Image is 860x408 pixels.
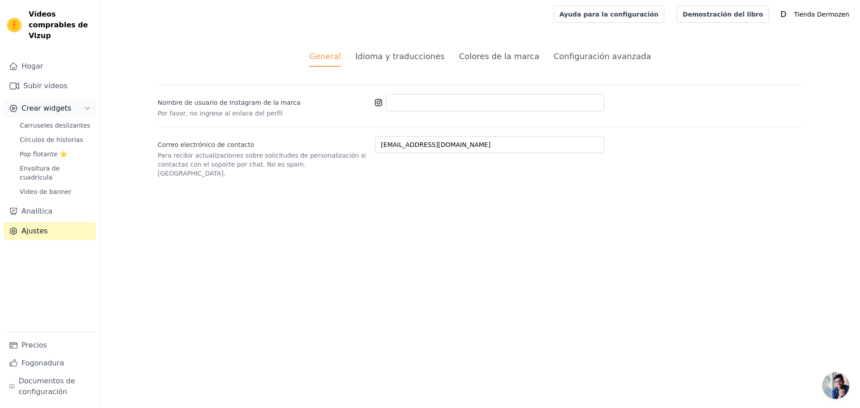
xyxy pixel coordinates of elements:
[309,52,341,61] font: General
[4,372,96,401] a: Documentos de configuración
[20,136,83,143] font: Círculos de historias
[158,152,366,177] font: Para recibir actualizaciones sobre solicitudes de personalización si contactas con el soporte por...
[4,222,96,240] a: Ajustes
[23,82,68,90] font: Subir vídeos
[14,162,96,184] a: Envoltura de cuadrícula
[21,207,52,215] font: Analítica
[822,372,849,399] a: Chat abierto
[4,354,96,372] a: Fogonadura
[4,99,96,117] button: Crear widgets
[14,119,96,132] a: Carruseles deslizantes
[21,104,71,112] font: Crear widgets
[683,11,763,18] font: Demostración del libro
[158,110,283,117] font: Por favor, no ingrese al enlace del perfil
[21,359,64,367] font: Fogonadura
[20,150,67,158] font: Pop flotante ⭐
[158,141,254,148] font: Correo electrónico de contacto
[7,18,21,32] img: Vizup
[4,336,96,354] a: Precios
[4,202,96,220] a: Analítica
[21,227,47,235] font: Ajustes
[14,148,96,160] a: Pop flotante ⭐
[4,57,96,75] a: Hogar
[554,6,664,23] a: Ayuda para la configuración
[14,133,96,146] a: Círculos de historias
[158,99,301,106] font: Nombre de usuario de Instagram de la marca
[459,52,539,61] font: Colores de la marca
[21,341,47,349] font: Precios
[554,52,651,61] font: Configuración avanzada
[14,185,96,198] a: Vídeo de banner
[20,188,72,195] font: Vídeo de banner
[20,122,90,129] font: Carruseles deslizantes
[776,6,853,22] button: D Tienda Dermozen
[559,11,658,18] font: Ayuda para la configuración
[4,77,96,95] a: Subir vídeos
[794,11,849,18] font: Tienda Dermozen
[21,62,43,70] font: Hogar
[18,377,75,396] font: Documentos de configuración
[355,52,444,61] font: Idioma y traducciones
[29,10,88,40] font: Vídeos comprables de Vizup
[20,165,60,181] font: Envoltura de cuadrícula
[780,10,786,19] text: D
[677,6,769,23] a: Demostración del libro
